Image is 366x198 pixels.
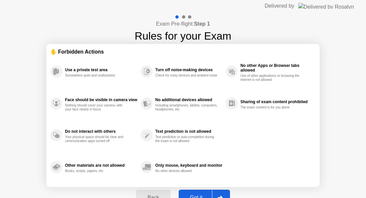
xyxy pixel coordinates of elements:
[65,163,137,168] div: Other materials are not allowed
[65,103,128,111] div: Nothing should cover your camera, with your face clearly in focus
[155,68,222,72] div: Turn off noise-making devices
[240,99,312,104] div: Sharing of exam content prohibited
[265,2,294,10] div: Delivered by
[298,3,354,9] img: Delivered by Rosalyn
[155,98,222,102] div: No additional devices allowed
[50,48,316,56] div: ✋ Forbidden Actions
[135,28,231,44] h1: Rules for your Exam
[155,163,222,168] div: Only mouse, keyboard and monitor
[65,68,137,72] div: Use a private test area
[194,21,210,27] b: Step 1
[65,169,128,173] div: Books, scripts, papers, etc
[65,74,128,78] div: Somewhere quiet and undisturbed
[155,103,218,111] div: Including smartphones, tablets, computers, headphones, etc.
[65,98,137,102] div: Face should be visible in camera view
[155,129,222,134] div: Text prediction is not allowed
[65,129,137,134] div: Do not interact with others
[155,135,218,143] div: Text prediction or auto-completion during the exam is not allowed
[240,63,312,73] div: No other Apps or Browser tabs allowed
[156,20,210,28] h4: Exam Pre-flight:
[240,105,303,109] div: The exam content is for you alone
[65,135,128,143] div: Your physical space should be clear and communication apps turned off
[155,74,218,78] div: Check for noisy devices and ambient noise
[155,169,218,173] div: No other devices allowed
[240,74,303,82] div: Use of other applications or browsing the internet is not allowed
